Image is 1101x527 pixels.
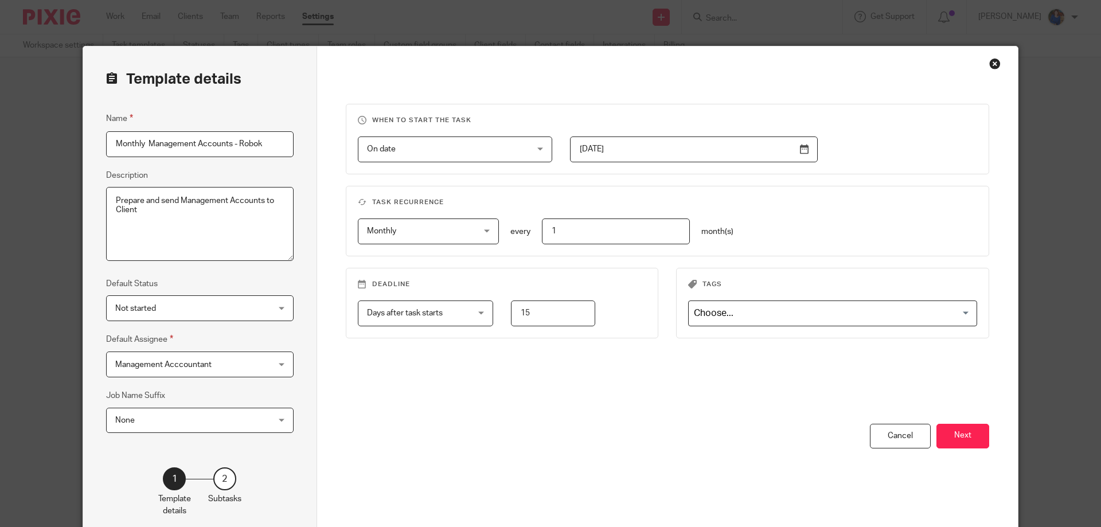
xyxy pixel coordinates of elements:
[106,112,133,125] label: Name
[936,424,989,448] button: Next
[106,278,158,290] label: Default Status
[701,228,733,236] span: month(s)
[106,333,173,346] label: Default Assignee
[213,467,236,490] div: 2
[358,280,647,289] h3: Deadline
[115,305,156,313] span: Not started
[989,58,1001,69] div: Close this dialog window
[106,187,294,261] textarea: Prepare and send Management Accounts to Client
[367,309,443,317] span: Days after task starts
[367,227,396,235] span: Monthly
[115,416,135,424] span: None
[208,493,241,505] p: Subtasks
[106,69,241,89] h2: Template details
[106,170,148,181] label: Description
[158,493,191,517] p: Template details
[358,116,978,125] h3: When to start the task
[367,145,396,153] span: On date
[106,390,165,401] label: Job Name Suffix
[358,198,978,207] h3: Task recurrence
[688,300,977,326] div: Search for option
[115,361,212,369] span: Management Acccountant
[870,424,931,448] div: Cancel
[510,226,530,237] p: every
[163,467,186,490] div: 1
[690,303,970,323] input: Search for option
[688,280,977,289] h3: Tags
